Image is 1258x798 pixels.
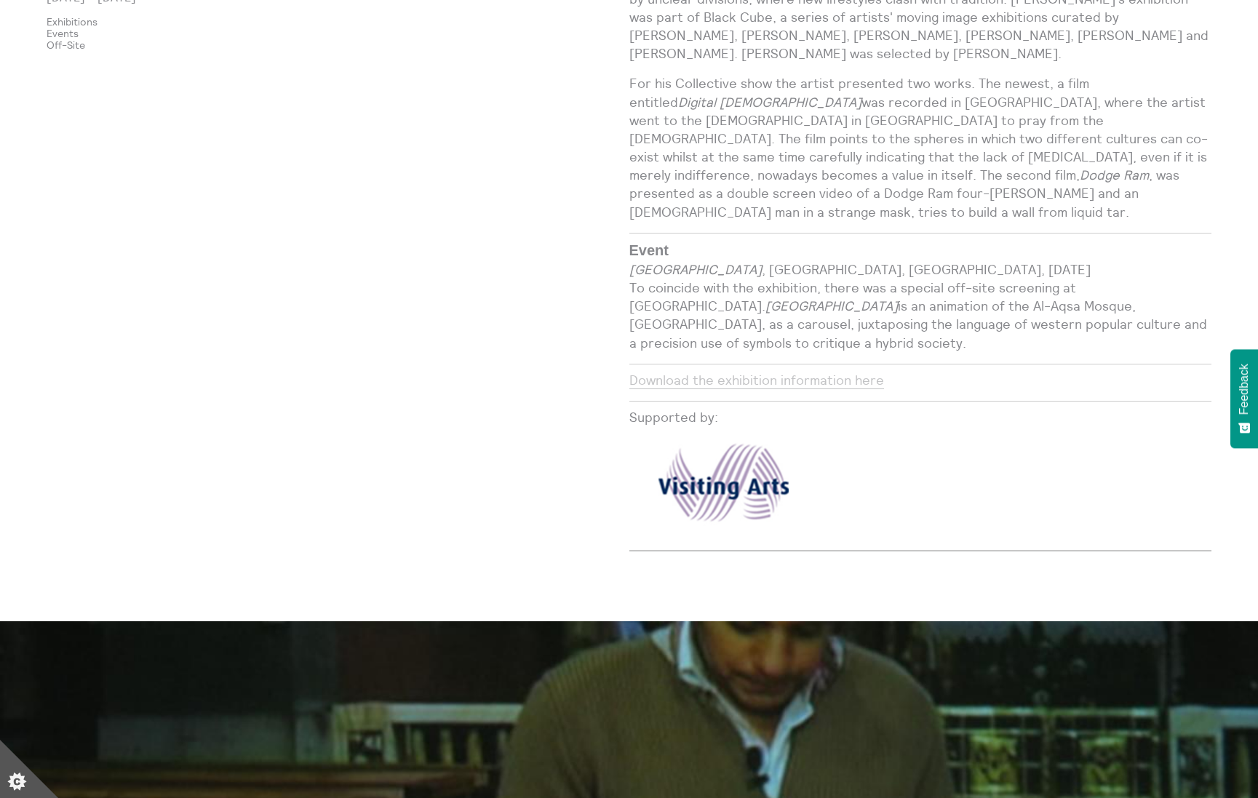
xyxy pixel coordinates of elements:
button: Feedback - Show survey [1230,349,1258,448]
a: Off-Site [47,39,606,51]
em: [GEOGRAPHIC_DATA] [765,298,898,314]
img: logos [658,439,1183,527]
em: Dodge Ram [1080,167,1149,183]
em: [GEOGRAPHIC_DATA] [629,261,762,278]
p: , [GEOGRAPHIC_DATA], [GEOGRAPHIC_DATA], [DATE] To coincide with the exhibition, there was a speci... [629,260,1212,352]
em: Digital [DEMOGRAPHIC_DATA] [678,94,861,111]
a: Events [47,28,606,39]
p: Supported by: [629,408,1212,426]
a: Exhibitions [47,16,606,28]
p: For his Collective show the artist presented two works. The newest, a film entitled was recorded ... [629,74,1212,221]
h3: Event [629,240,1066,260]
span: Feedback [1238,364,1251,415]
a: Download the exhibition information here [629,372,884,389]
